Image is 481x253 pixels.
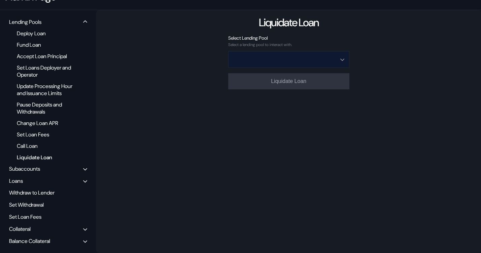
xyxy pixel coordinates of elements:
div: Fund Loan [13,40,78,49]
div: Subaccounts [9,165,40,172]
div: Change Loan APR [13,119,78,128]
div: Deploy Loan [13,29,78,38]
div: Set Withdrawal [7,200,90,210]
div: Set Loan Fees [13,130,78,139]
div: Set Loan Fees [7,212,90,222]
button: Open menu [228,51,349,68]
div: Liquidate Loan [13,153,78,162]
div: Update Processing Hour and Issuance Limits [13,82,78,98]
div: Call Loan [13,141,78,151]
div: Set Loans Deployer and Operator [13,63,78,79]
div: Collateral [9,225,31,233]
div: Loans [9,177,23,184]
div: Balance Collateral [9,238,50,245]
div: Select a lending pool to interact with. [228,42,349,47]
div: Accept Loan Principal [13,52,78,61]
div: Select Lending Pool [228,35,349,41]
div: Lending Pools [9,18,41,26]
div: Pause Deposits and Withdrawals [13,100,78,116]
div: Withdraw to Lender [7,187,90,198]
button: Liquidate Loan [228,73,349,89]
div: Liquidate Loan [259,15,319,30]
